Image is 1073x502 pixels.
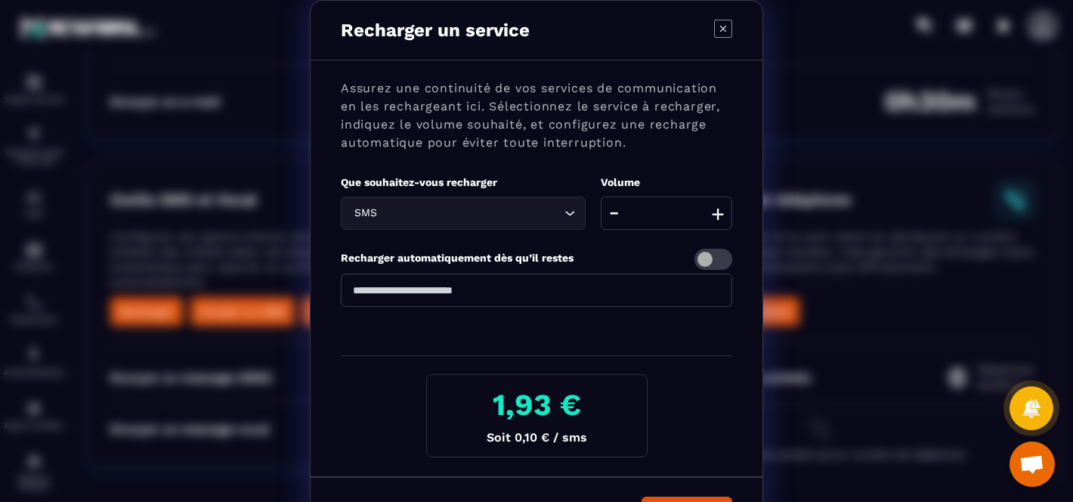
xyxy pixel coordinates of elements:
[439,430,635,445] p: Soit 0,10 € / sms
[439,387,635,423] h3: 1,93 €
[341,252,574,264] label: Recharger automatiquement dès qu’il restes
[707,197,728,230] button: +
[605,197,623,230] button: -
[341,79,732,152] p: Assurez une continuité de vos services de communication en les rechargeant ici. Sélectionnez le s...
[351,205,380,222] span: SMS
[341,20,530,41] p: Recharger un service
[341,176,497,188] label: Que souhaitez-vous recharger
[380,205,561,222] input: Search for option
[1010,442,1055,487] a: Ouvrir le chat
[601,176,640,188] label: Volume
[341,197,586,230] div: Search for option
